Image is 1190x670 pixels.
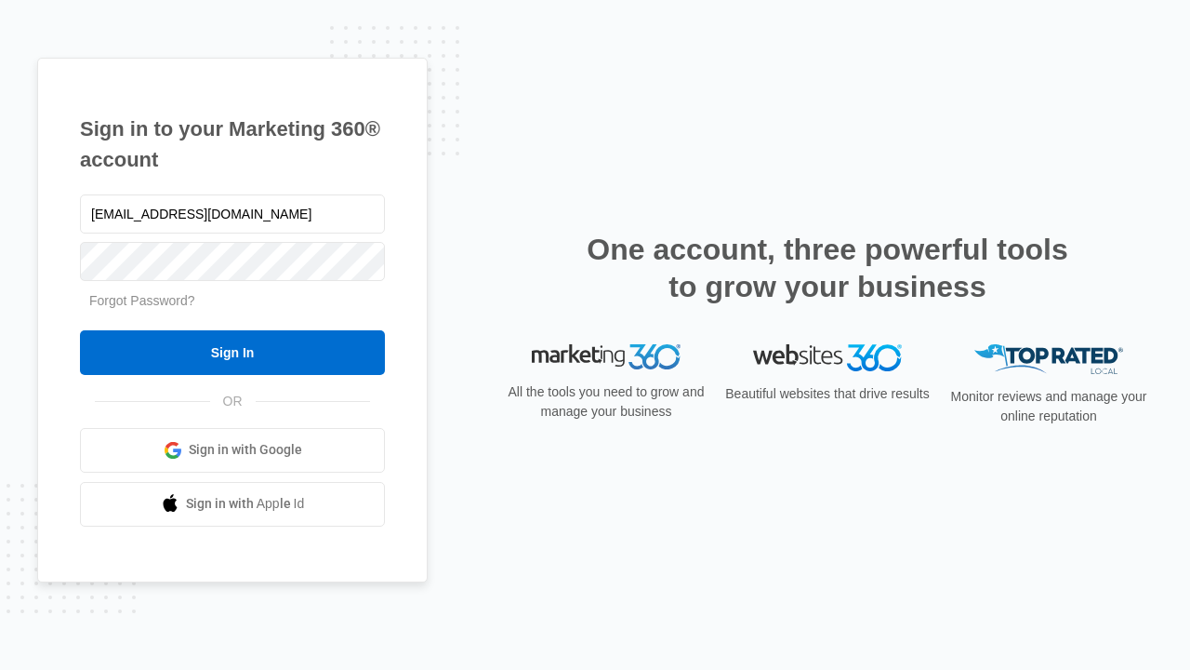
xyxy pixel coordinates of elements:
[80,194,385,234] input: Email
[210,392,256,411] span: OR
[89,293,195,308] a: Forgot Password?
[189,440,302,460] span: Sign in with Google
[80,330,385,375] input: Sign In
[186,494,305,514] span: Sign in with Apple Id
[581,231,1074,305] h2: One account, three powerful tools to grow your business
[753,344,902,371] img: Websites 360
[80,114,385,175] h1: Sign in to your Marketing 360® account
[974,344,1123,375] img: Top Rated Local
[532,344,681,370] img: Marketing 360
[723,384,932,404] p: Beautiful websites that drive results
[80,482,385,527] a: Sign in with Apple Id
[945,387,1153,426] p: Monitor reviews and manage your online reputation
[502,382,710,422] p: All the tools you need to grow and manage your business
[80,428,385,473] a: Sign in with Google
